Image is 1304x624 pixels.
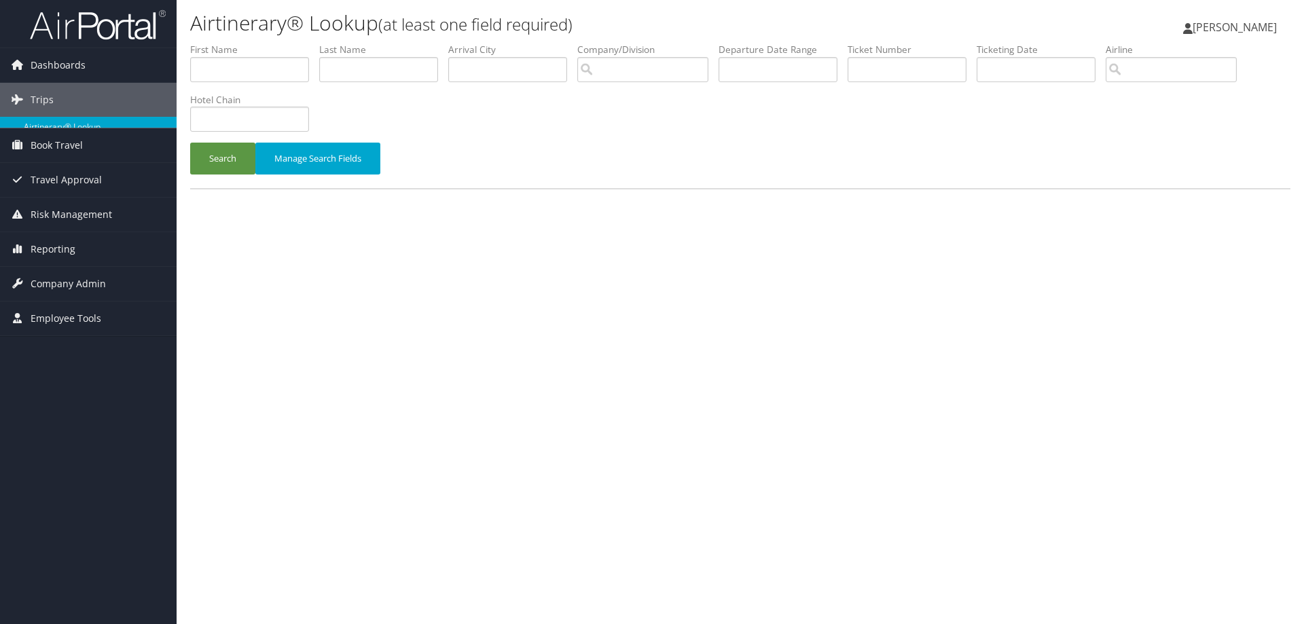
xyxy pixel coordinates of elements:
span: Company Admin [31,267,106,301]
label: Ticketing Date [977,43,1106,56]
span: Travel Approval [31,163,102,197]
label: Departure Date Range [719,43,848,56]
span: Dashboards [31,48,86,82]
span: Book Travel [31,128,83,162]
button: Manage Search Fields [255,143,380,175]
label: Last Name [319,43,448,56]
span: Risk Management [31,198,112,232]
label: Arrival City [448,43,577,56]
label: Company/Division [577,43,719,56]
small: (at least one field required) [378,13,573,35]
span: Reporting [31,232,75,266]
img: airportal-logo.png [30,9,166,41]
label: First Name [190,43,319,56]
label: Ticket Number [848,43,977,56]
span: Employee Tools [31,301,101,335]
span: Trips [31,83,54,117]
label: Hotel Chain [190,93,319,107]
button: Search [190,143,255,175]
h1: Airtinerary® Lookup [190,9,924,37]
span: [PERSON_NAME] [1193,20,1277,35]
label: Airline [1106,43,1247,56]
a: [PERSON_NAME] [1183,7,1290,48]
